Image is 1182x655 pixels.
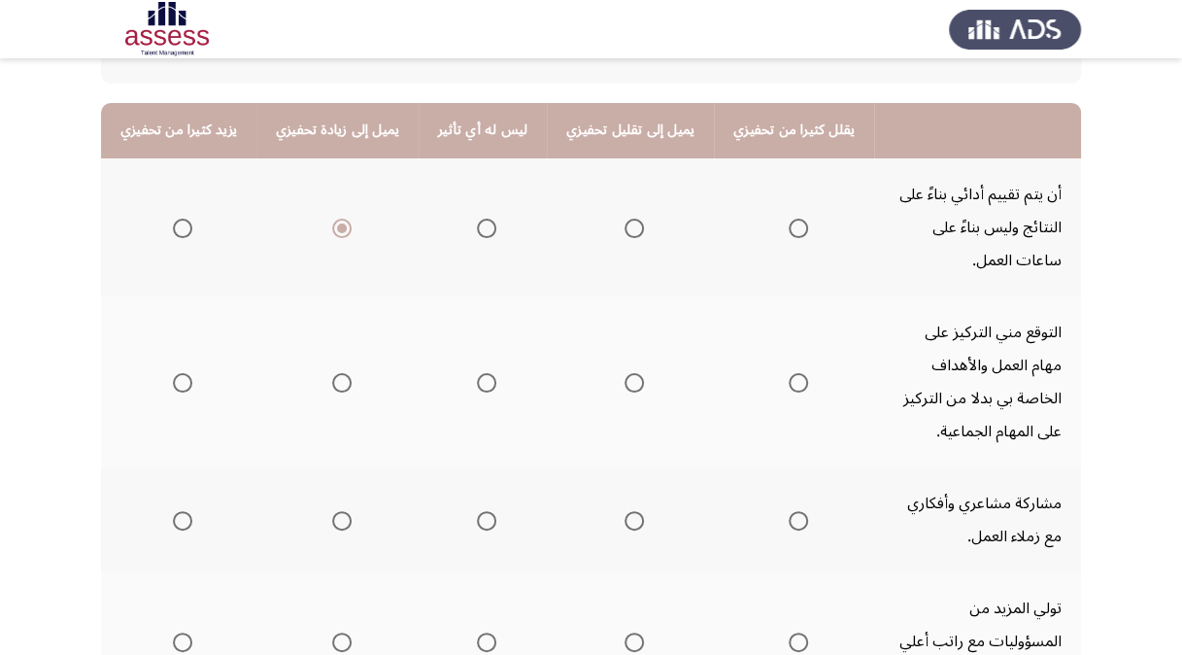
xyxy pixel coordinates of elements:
mat-radio-group: Select an option [469,211,496,244]
mat-radio-group: Select an option [165,365,192,398]
mat-radio-group: Select an option [617,365,644,398]
th: يميل إلى تقليل تحفيزي [547,103,714,158]
mat-radio-group: Select an option [617,503,644,536]
th: ليس له أي تأثير [419,103,547,158]
td: التوقع مني التركيز على مهام العمل والأهداف الخاصة بي بدلا من التركيز على المهام الجماعية. [874,296,1081,467]
mat-radio-group: Select an option [781,211,808,244]
mat-radio-group: Select an option [324,365,352,398]
th: يزيد كثيرا من تحفيزي [101,103,256,158]
mat-radio-group: Select an option [165,211,192,244]
mat-radio-group: Select an option [324,503,352,536]
th: يميل إلى زيادة تحفيزي [256,103,419,158]
img: Assess Talent Management logo [949,2,1081,56]
mat-radio-group: Select an option [781,365,808,398]
img: Assessment logo of Motivation Assessment [101,2,233,56]
mat-radio-group: Select an option [324,211,352,244]
mat-radio-group: Select an option [781,503,808,536]
mat-radio-group: Select an option [469,365,496,398]
td: مشاركة مشاعري وأفكاري مع زملاء العمل. [874,467,1081,572]
mat-radio-group: Select an option [469,503,496,536]
mat-radio-group: Select an option [617,211,644,244]
th: يقلل كثيرا من تحفيزي [714,103,874,158]
td: أن يتم تقييم أدائي بناءً على النتائج وليس بناءً على ساعات العمل. [874,158,1081,296]
mat-radio-group: Select an option [165,503,192,536]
